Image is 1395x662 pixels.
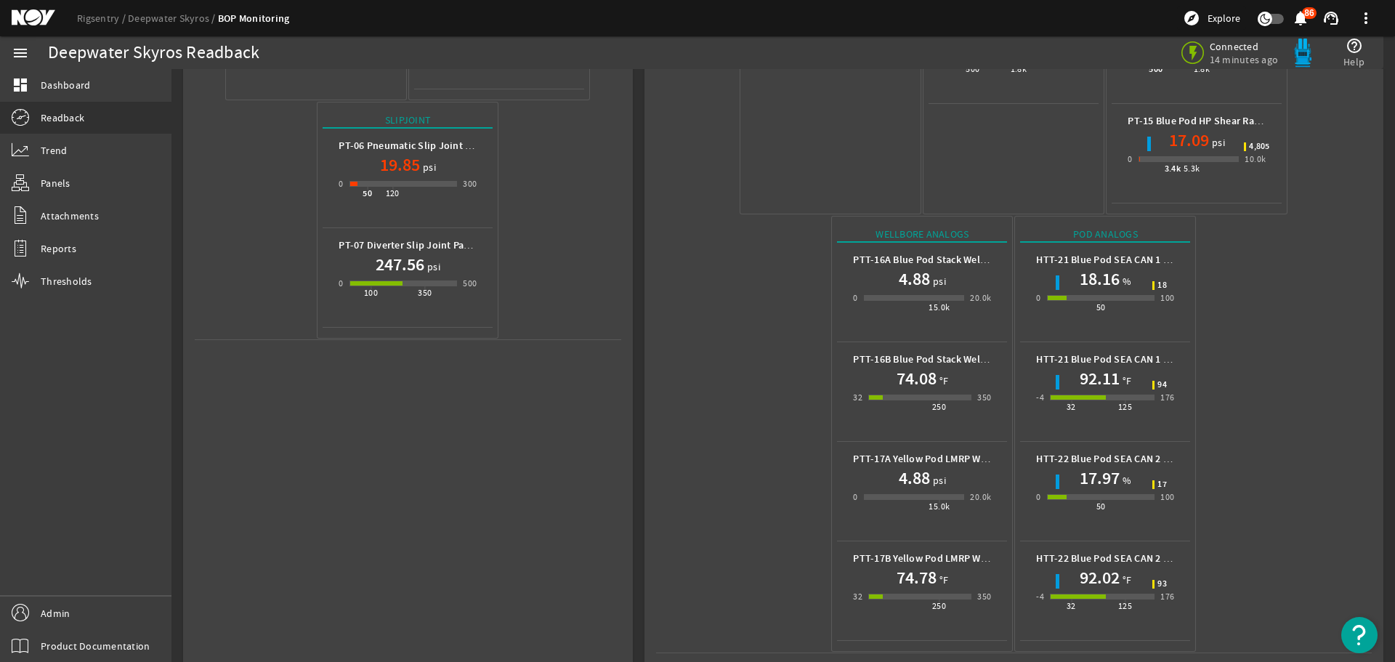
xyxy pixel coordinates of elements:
[1184,161,1200,176] div: 5.3k
[1249,142,1269,151] span: 4,805
[1160,589,1174,604] div: 176
[1128,114,1304,128] b: PT-15 Blue Pod HP Shear Ram Pressure
[41,639,150,653] span: Product Documentation
[897,367,937,390] h1: 74.08
[1210,40,1279,53] span: Connected
[1293,11,1308,26] button: 86
[1348,1,1383,36] button: more_vert
[1183,9,1200,27] mat-icon: explore
[339,276,343,291] div: 0
[937,374,949,388] span: °F
[853,253,1046,267] b: PTT-16A Blue Pod Stack Wellbore Pressure
[853,589,862,604] div: 32
[970,291,991,305] div: 20.0k
[323,113,493,129] div: Slipjoint
[937,573,949,587] span: °F
[1118,599,1132,613] div: 125
[1245,152,1266,166] div: 10.0k
[897,566,937,589] h1: 74.78
[12,44,29,62] mat-icon: menu
[41,209,99,223] span: Attachments
[1067,400,1076,414] div: 32
[128,12,218,25] a: Deepwater Skyros
[1020,227,1190,243] div: Pod Analogs
[41,241,76,256] span: Reports
[853,452,1054,466] b: PTT-17A Yellow Pod LMRP Wellbore Pressure
[1036,552,1221,565] b: HTT-22 Blue Pod SEA CAN 2 Temperature
[1096,499,1106,514] div: 50
[853,352,1065,366] b: PTT-16B Blue Pod Stack Wellbore Temperature
[1067,599,1076,613] div: 32
[1036,253,1206,267] b: HTT-21 Blue Pod SEA CAN 1 Humidity
[12,76,29,94] mat-icon: dashboard
[1160,390,1174,405] div: 176
[977,589,991,604] div: 350
[1210,53,1279,66] span: 14 minutes ago
[1128,152,1132,166] div: 0
[41,176,70,190] span: Panels
[1194,62,1210,76] div: 1.8k
[1157,580,1167,589] span: 93
[1080,467,1120,490] h1: 17.97
[1208,11,1240,25] span: Explore
[420,160,436,174] span: psi
[41,143,67,158] span: Trend
[929,300,950,315] div: 15.0k
[364,286,378,300] div: 100
[363,186,372,201] div: 50
[339,238,570,252] b: PT-07 Diverter Slip Joint Packer Hydraulic Pressure
[1036,352,1221,366] b: HTT-21 Blue Pod SEA CAN 1 Temperature
[966,62,979,76] div: 500
[853,291,857,305] div: 0
[977,390,991,405] div: 350
[853,490,857,504] div: 0
[1080,267,1120,291] h1: 18.16
[386,186,400,201] div: 120
[1322,9,1340,27] mat-icon: support_agent
[837,227,1007,243] div: Wellbore Analogs
[1149,62,1162,76] div: 500
[1343,55,1364,69] span: Help
[1292,9,1309,27] mat-icon: notifications
[1120,473,1131,488] span: %
[1118,400,1132,414] div: 125
[1341,617,1378,653] button: Open Resource Center
[463,177,477,191] div: 300
[853,552,1074,565] b: PTT-17B Yellow Pod LMRP Wellbore Temperature
[1036,452,1206,466] b: HTT-22 Blue Pod SEA CAN 2 Humidity
[1177,7,1246,30] button: Explore
[218,12,290,25] a: BOP Monitoring
[339,177,343,191] div: 0
[899,467,930,490] h1: 4.88
[930,274,946,288] span: psi
[970,490,991,504] div: 20.0k
[853,390,862,405] div: 32
[930,473,946,488] span: psi
[1157,480,1167,489] span: 17
[418,286,432,300] div: 350
[1169,129,1209,152] h1: 17.09
[899,267,930,291] h1: 4.88
[41,78,90,92] span: Dashboard
[41,274,92,288] span: Thresholds
[339,139,504,153] b: PT-06 Pneumatic Slip Joint Pressure
[1036,390,1044,405] div: -4
[929,499,950,514] div: 15.0k
[424,259,440,274] span: psi
[932,400,946,414] div: 250
[463,276,477,291] div: 500
[932,599,946,613] div: 250
[1096,300,1106,315] div: 50
[1120,374,1132,388] span: °F
[1165,161,1181,176] div: 3.4k
[41,606,70,621] span: Admin
[1160,490,1174,504] div: 100
[376,253,424,276] h1: 247.56
[1080,367,1120,390] h1: 92.11
[48,46,259,60] div: Deepwater Skyros Readback
[77,12,128,25] a: Rigsentry
[41,110,84,125] span: Readback
[1288,39,1317,68] img: Bluepod.svg
[1346,37,1363,55] mat-icon: help_outline
[1157,381,1167,389] span: 94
